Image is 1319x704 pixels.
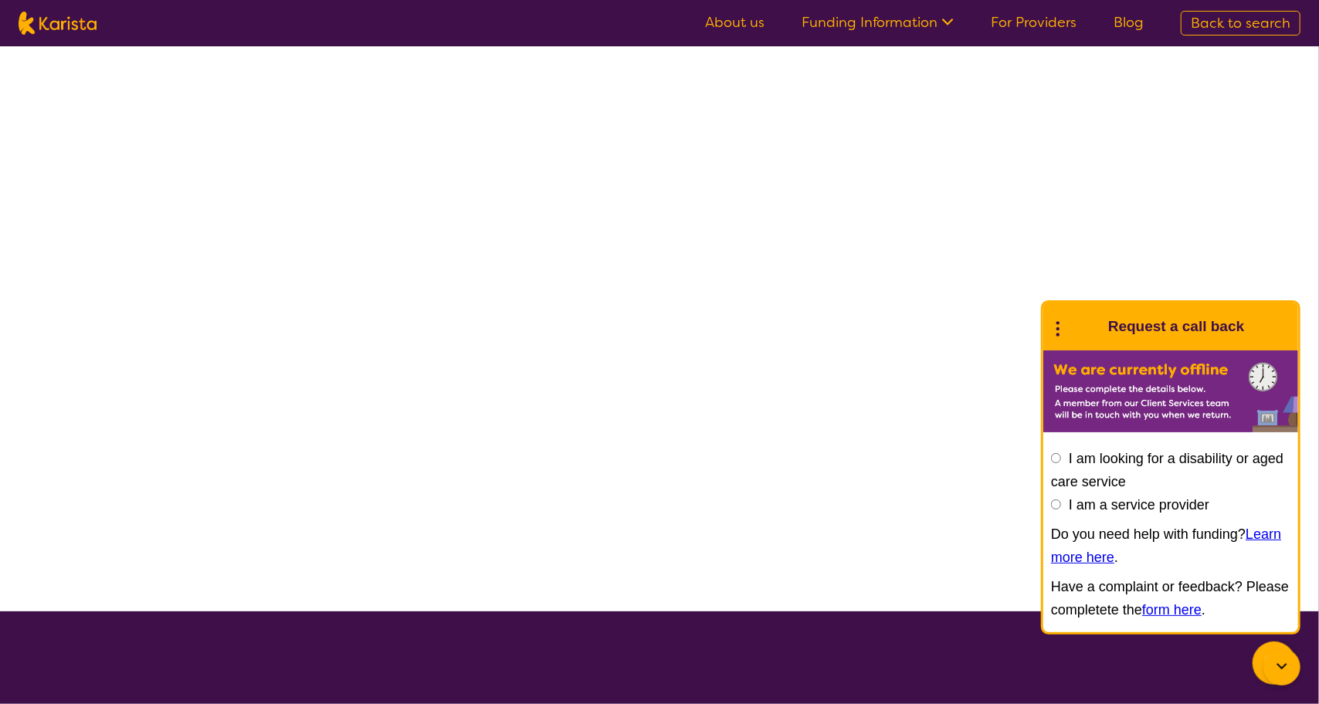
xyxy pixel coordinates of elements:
img: Karista offline chat form to request call back [1043,350,1298,432]
a: Back to search [1181,11,1300,36]
label: I am a service provider [1069,497,1209,513]
a: form here [1142,602,1202,618]
img: Karista logo [19,12,97,35]
a: For Providers [991,13,1077,32]
p: Have a complaint or feedback? Please completete the . [1051,575,1290,621]
a: Blog [1114,13,1144,32]
img: Karista [1068,311,1099,342]
span: Back to search [1191,14,1290,32]
label: I am looking for a disability or aged care service [1051,451,1283,489]
button: Channel Menu [1253,641,1296,685]
a: About us [705,13,765,32]
h1: Request a call back [1108,315,1244,338]
p: Do you need help with funding? . [1051,523,1290,569]
a: Funding Information [802,13,954,32]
